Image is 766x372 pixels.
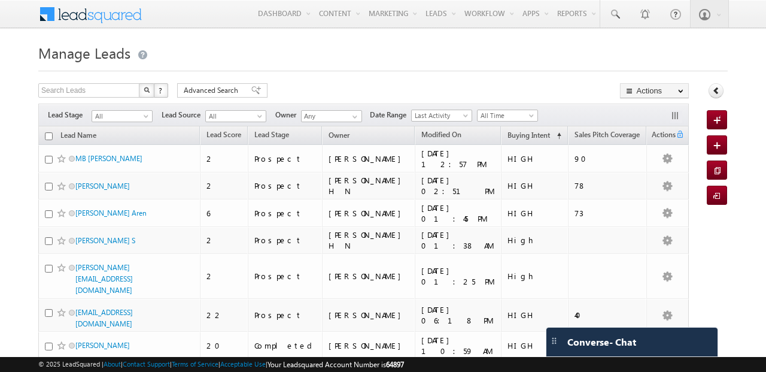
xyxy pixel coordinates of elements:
a: Terms of Service [172,360,218,368]
span: Your Leadsquared Account Number is [268,360,404,369]
img: Search [144,87,150,93]
button: Actions [620,83,689,98]
a: All Time [477,110,538,122]
a: Show All Items [346,111,361,123]
a: All [205,110,266,122]
div: 78 [574,180,641,191]
div: HIGH [507,153,563,164]
div: Prospect [254,271,317,282]
button: ? [154,83,168,98]
span: All Time [478,110,534,121]
div: Prospect [254,310,317,320]
div: [PERSON_NAME] [329,153,410,164]
div: HIGH [507,180,563,191]
div: High [507,271,563,282]
a: Acceptable Use [220,360,266,368]
div: Prospect [254,180,317,191]
div: [DATE] 01:25 PM [421,265,496,287]
div: [DATE] 01:38 AM [421,229,496,251]
div: 2 [206,180,242,191]
div: [PERSON_NAME] [329,271,410,282]
a: About [104,360,121,368]
span: All [206,111,263,122]
span: Owner [275,110,301,120]
div: [PERSON_NAME] H N [329,175,410,196]
div: [PERSON_NAME] [329,310,410,320]
a: Lead Stage [248,128,295,144]
div: HIGH [507,208,563,219]
span: Date Range [370,110,411,120]
div: 22 [206,310,242,320]
a: [PERSON_NAME] [75,341,130,350]
span: Actions [647,128,676,144]
span: Lead Score [206,130,241,139]
a: Modified On [415,128,467,144]
div: 2 [206,235,242,246]
div: [PERSON_NAME] [329,340,410,351]
span: Lead Stage [254,130,289,139]
a: Lead Score [200,128,247,144]
span: © 2025 LeadSquared | | | | | [38,359,404,370]
div: 73 [574,208,641,219]
div: [PERSON_NAME] H N [329,229,410,251]
input: Check all records [45,132,53,140]
a: [EMAIL_ADDRESS][DOMAIN_NAME] [75,308,133,328]
div: Completed [254,340,317,351]
div: 20 [206,340,242,351]
div: Prospect [254,235,317,246]
a: [PERSON_NAME][EMAIL_ADDRESS][DOMAIN_NAME] [75,263,133,295]
a: [PERSON_NAME] [75,182,130,190]
span: 64897 [386,360,404,369]
span: (sorted ascending) [552,131,561,141]
div: [DATE] 02:51 PM [421,175,496,196]
div: HIGH [507,310,563,320]
div: [DATE] 06:18 PM [421,304,496,326]
a: Sales Pitch Coverage [569,128,646,144]
a: Last Activity [411,110,472,122]
span: Owner [329,131,349,140]
div: 2 [206,271,242,282]
a: [PERSON_NAME] Aren [75,208,147,217]
span: Last Activity [412,110,469,121]
span: Sales Pitch Coverage [574,130,640,139]
div: 40 [574,310,641,320]
div: High [507,235,563,246]
div: Prospect [254,208,317,219]
a: MB [PERSON_NAME] [75,154,142,163]
div: [DATE] 01:45 PM [421,202,496,224]
a: [PERSON_NAME] S [75,236,135,245]
span: Converse - Chat [567,337,636,347]
img: carter-drag [549,336,559,346]
div: [PERSON_NAME] [329,208,410,219]
span: Buying Intent [507,131,550,140]
div: 6 [206,208,242,219]
a: Lead Name [54,129,102,144]
a: Buying Intent (sorted ascending) [501,128,567,144]
div: [DATE] 12:57 PM [421,148,496,170]
a: Contact Support [123,360,170,368]
span: Modified On [421,130,461,139]
span: All [92,111,149,122]
span: Lead Stage [48,110,92,120]
div: HIGH [507,340,563,351]
a: All [92,110,153,122]
div: 90 [574,153,641,164]
div: [DATE] 10:59 AM [421,335,496,356]
span: Lead Source [162,110,205,120]
span: Advanced Search [184,85,242,96]
div: 2 [206,153,242,164]
span: Manage Leads [38,43,130,62]
input: Type to Search [301,110,362,122]
span: ? [159,85,164,95]
div: Prospect [254,153,317,164]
